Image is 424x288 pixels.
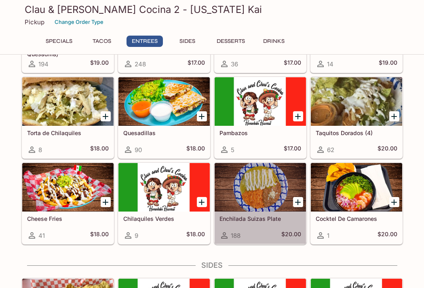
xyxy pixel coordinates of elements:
h5: $19.00 [90,59,109,69]
h5: $18.00 [186,231,205,240]
h5: Quesadillas [123,129,205,136]
h5: $17.00 [188,59,205,69]
h5: $20.00 [378,231,397,240]
a: Torta de Chilaquiles8$18.00 [22,77,114,159]
button: Add Cheese Fries [101,197,111,207]
h5: $18.00 [90,231,109,240]
button: Add Enchilada Suizas Plate [293,197,303,207]
a: Taquitos Dorados (4)62$20.00 [310,77,403,159]
div: Pambazos [215,77,306,126]
h4: Sides [21,261,403,270]
span: 1 [327,232,329,239]
span: 5 [231,146,234,154]
button: Add Taquitos Dorados (4) [389,111,399,121]
h5: Cocktel De Camarones [316,215,397,222]
button: Change Order Type [51,16,107,28]
span: 14 [327,60,333,68]
span: 62 [327,146,334,154]
h3: Clau & [PERSON_NAME] Cocina 2 - [US_STATE] Kai [25,3,400,16]
button: Entrees [127,36,163,47]
button: Sides [169,36,206,47]
div: Taquitos Dorados (4) [311,77,402,126]
a: Enchilada Suizas Plate188$20.00 [214,163,306,244]
h5: $17.00 [284,59,301,69]
div: Enchilada Suizas Plate [215,163,306,212]
h5: $20.00 [281,231,301,240]
div: Chilaquiles Verdes [118,163,210,212]
h5: $20.00 [378,145,397,155]
h5: $17.00 [284,145,301,155]
h5: $18.00 [186,145,205,155]
button: Add Quesadillas [197,111,207,121]
h5: Taquitos Dorados (4) [316,129,397,136]
div: Cheese Fries [22,163,114,212]
h5: Enchilada Suizas Plate [219,215,301,222]
a: Cocktel De Camarones1$20.00 [310,163,403,244]
p: Pickup [25,18,44,26]
h5: $18.00 [90,145,109,155]
span: 248 [135,60,146,68]
h5: Pambazos [219,129,301,136]
span: 36 [231,60,238,68]
a: Quesadillas90$18.00 [118,77,210,159]
button: Drinks [256,36,292,47]
a: Pambazos5$17.00 [214,77,306,159]
button: Add Pambazos [293,111,303,121]
h5: Chilaquiles Verdes [123,215,205,222]
span: 41 [38,232,45,239]
div: Cocktel De Camarones [311,163,402,212]
h5: Torta de Chilaquiles [27,129,109,136]
span: 9 [135,232,138,239]
button: Desserts [212,36,249,47]
button: Tacos [84,36,120,47]
button: Add Cocktel De Camarones [389,197,399,207]
span: 194 [38,60,49,68]
h5: Cheese Fries [27,215,109,222]
a: Chilaquiles Verdes9$18.00 [118,163,210,244]
span: 90 [135,146,142,154]
button: Add Torta de Chilaquiles [101,111,111,121]
span: 8 [38,146,42,154]
a: Cheese Fries41$18.00 [22,163,114,244]
h5: $19.00 [379,59,397,69]
span: 188 [231,232,240,239]
div: Quesadillas [118,77,210,126]
div: Torta de Chilaquiles [22,77,114,126]
button: Add Chilaquiles Verdes [197,197,207,207]
button: Specials [41,36,77,47]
